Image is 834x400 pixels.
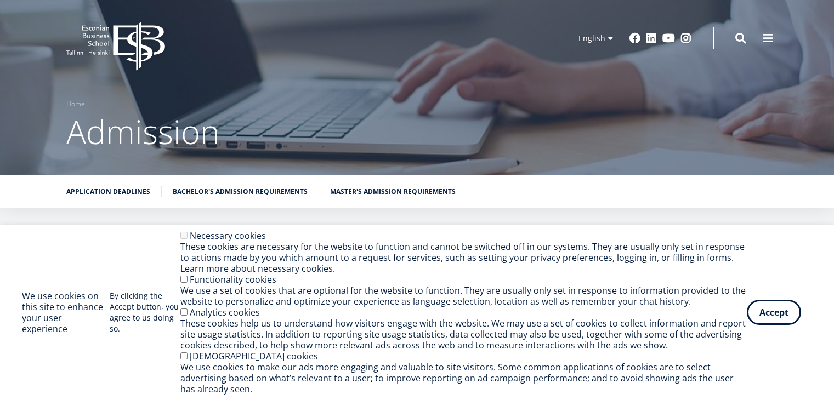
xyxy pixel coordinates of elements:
a: Instagram [680,33,691,44]
label: Functionality cookies [190,273,276,285]
span: Admission [66,109,219,154]
div: These cookies help us to understand how visitors engage with the website. We may use a set of coo... [180,318,747,351]
a: Youtube [662,33,675,44]
label: Necessary cookies [190,230,266,242]
label: Analytics cookies [190,306,260,318]
a: Home [66,99,85,110]
a: Application deadlines [66,186,150,197]
a: Master's admission requirements [330,186,456,197]
a: Linkedin [646,33,657,44]
a: Bachelor's admission requirements [173,186,308,197]
div: We use a set of cookies that are optional for the website to function. They are usually only set ... [180,285,747,307]
div: These cookies are necessary for the website to function and cannot be switched off in our systems... [180,241,747,274]
button: Accept [747,300,801,325]
h2: We use cookies on this site to enhance your user experience [22,290,110,334]
a: Facebook [629,33,640,44]
label: [DEMOGRAPHIC_DATA] cookies [190,350,318,362]
p: By clicking the Accept button, you agree to us doing so. [110,290,180,334]
div: We use cookies to make our ads more engaging and valuable to site visitors. Some common applicati... [180,362,747,395]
